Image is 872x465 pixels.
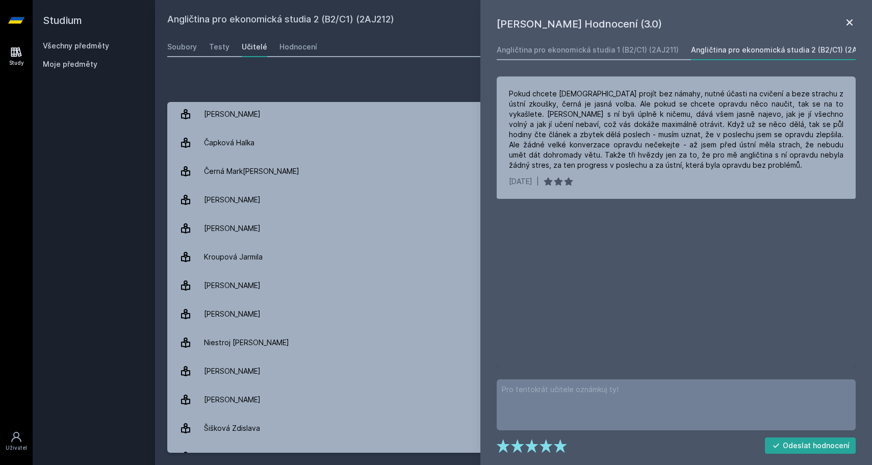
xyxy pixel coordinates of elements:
div: Černá Mark[PERSON_NAME] [204,161,299,182]
a: Učitelé [242,37,267,57]
div: [DATE] [509,176,532,187]
a: Study [2,41,31,72]
a: Čapková Halka 6 hodnocení 4.2 [167,128,860,157]
div: [PERSON_NAME] [204,361,261,381]
div: | [536,176,539,187]
div: [PERSON_NAME] [204,275,261,296]
a: Šišková Zdislava 6 hodnocení 5.0 [167,414,860,443]
div: Čapková Halka [204,133,254,153]
a: [PERSON_NAME] 11 hodnocení 4.7 [167,300,860,328]
a: [PERSON_NAME] 7 hodnocení 4.7 [167,271,860,300]
div: Soubory [167,42,197,52]
div: Niestroj [PERSON_NAME] [204,332,289,353]
a: [PERSON_NAME] 4 hodnocení 4.8 [167,357,860,385]
div: [PERSON_NAME] [204,190,261,210]
div: Testy [209,42,229,52]
a: [PERSON_NAME] 13 hodnocení 4.5 [167,214,860,243]
div: Hodnocení [279,42,317,52]
div: Šišková Zdislava [204,418,260,438]
a: Kroupová Jarmila 9 hodnocení 3.9 [167,243,860,271]
a: Černá Mark[PERSON_NAME] 1 hodnocení 3.0 [167,157,860,186]
div: [PERSON_NAME] [204,218,261,239]
div: [PERSON_NAME] [204,304,261,324]
a: Soubory [167,37,197,57]
a: [PERSON_NAME] 13 hodnocení 4.5 [167,385,860,414]
h2: Angličtina pro ekonomická studia 2 (B2/C1) (2AJ212) [167,12,746,29]
a: [PERSON_NAME] 12 hodnocení 4.9 [167,186,860,214]
button: Odeslat hodnocení [765,437,856,454]
a: Všechny předměty [43,41,109,50]
div: Kroupová Jarmila [204,247,263,267]
div: [PERSON_NAME] [204,390,261,410]
a: Testy [209,37,229,57]
a: Hodnocení [279,37,317,57]
div: [PERSON_NAME] [204,104,261,124]
div: Pokud chcete [DEMOGRAPHIC_DATA] projít bez námahy, nutné účasti na cvičení a beze strachu z ústní... [509,89,843,170]
div: Učitelé [242,42,267,52]
span: Moje předměty [43,59,97,69]
div: Uživatel [6,444,27,452]
div: Study [9,59,24,67]
a: Uživatel [2,426,31,457]
a: Niestroj [PERSON_NAME] 2 hodnocení 5.0 [167,328,860,357]
a: [PERSON_NAME] 1 hodnocení 5.0 [167,100,860,128]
